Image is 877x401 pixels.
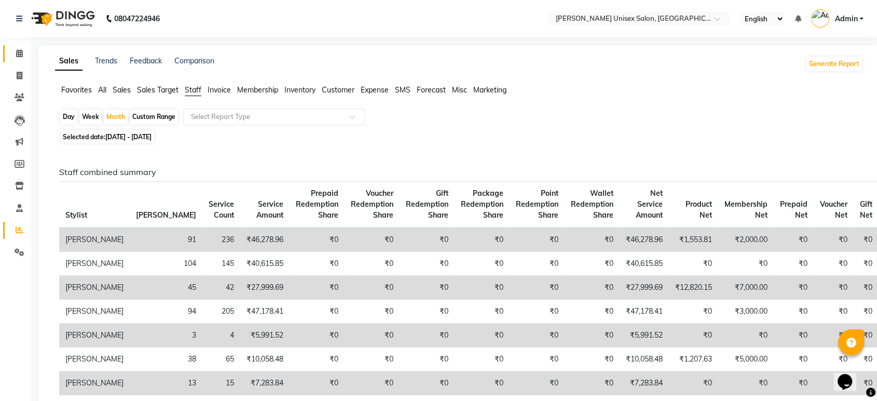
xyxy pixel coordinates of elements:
span: Product Net [686,199,712,220]
td: [PERSON_NAME] [59,276,130,300]
iframe: chat widget [833,359,867,391]
td: ₹0 [565,228,620,252]
td: 3 [130,324,202,347]
td: ₹0 [774,300,814,324]
td: ₹0 [565,252,620,276]
img: logo [26,4,98,33]
td: [PERSON_NAME] [59,252,130,276]
td: ₹0 [565,300,620,324]
td: ₹0 [814,324,854,347]
td: ₹0 [510,228,565,252]
span: Wallet Redemption Share [571,189,613,220]
span: Prepaid Net [780,199,807,220]
td: ₹47,178.41 [620,300,669,324]
td: ₹0 [290,276,345,300]
td: ₹0 [400,228,455,252]
td: ₹0 [455,228,510,252]
span: Staff [185,85,201,95]
td: ₹40,615.85 [240,252,290,276]
td: ₹0 [345,276,400,300]
span: Voucher Redemption Share [351,189,393,220]
span: SMS [395,85,410,95]
td: ₹0 [669,324,718,347]
td: ₹0 [510,300,565,324]
td: 38 [130,347,202,371]
span: Marketing [473,85,506,95]
td: ₹47,178.41 [240,300,290,324]
td: ₹2,000.00 [718,228,774,252]
h6: Staff combined summary [59,167,855,177]
span: Gift Redemption Share [406,189,448,220]
span: Favorites [61,85,92,95]
td: ₹0 [814,371,854,395]
span: [PERSON_NAME] [136,210,196,220]
td: ₹0 [400,276,455,300]
span: All [98,85,106,95]
div: Week [79,110,102,124]
span: Sales [113,85,131,95]
td: ₹0 [345,252,400,276]
span: Sales Target [137,85,179,95]
td: ₹0 [510,276,565,300]
a: Trends [95,56,117,65]
td: [PERSON_NAME] [59,371,130,395]
td: ₹0 [290,347,345,371]
td: ₹0 [565,324,620,347]
td: 91 [130,228,202,252]
span: Membership Net [724,199,768,220]
td: ₹0 [510,324,565,347]
a: Comparison [174,56,214,65]
td: ₹46,278.96 [240,228,290,252]
span: Point Redemption Share [516,189,558,220]
td: ₹0 [455,324,510,347]
td: ₹0 [565,347,620,371]
div: Custom Range [130,110,178,124]
td: 42 [202,276,240,300]
td: ₹46,278.96 [620,228,669,252]
td: ₹0 [400,371,455,395]
button: Generate Report [806,57,862,71]
td: ₹0 [814,347,854,371]
td: 94 [130,300,202,324]
td: [PERSON_NAME] [59,347,130,371]
span: Expense [361,85,389,95]
span: Service Amount [256,199,283,220]
td: ₹0 [814,252,854,276]
span: Misc [452,85,467,95]
td: ₹7,000.00 [718,276,774,300]
td: ₹0 [290,252,345,276]
td: ₹3,000.00 [718,300,774,324]
td: ₹0 [345,228,400,252]
td: ₹7,283.84 [620,371,669,395]
b: 08047224946 [114,4,160,33]
td: ₹0 [290,300,345,324]
td: ₹0 [290,371,345,395]
td: ₹27,999.69 [240,276,290,300]
td: ₹0 [510,252,565,276]
td: ₹0 [455,347,510,371]
td: ₹0 [774,276,814,300]
div: Month [104,110,128,124]
span: Package Redemption Share [461,189,503,220]
span: Forecast [417,85,446,95]
td: ₹0 [400,347,455,371]
td: ₹0 [455,300,510,324]
td: ₹0 [455,276,510,300]
span: Selected date: [60,130,154,143]
td: ₹0 [345,347,400,371]
td: ₹0 [510,371,565,395]
td: ₹0 [774,347,814,371]
td: 145 [202,252,240,276]
td: ₹0 [565,371,620,395]
td: 15 [202,371,240,395]
td: [PERSON_NAME] [59,324,130,347]
span: Invoice [208,85,231,95]
td: ₹0 [400,324,455,347]
td: ₹7,283.84 [240,371,290,395]
td: ₹27,999.69 [620,276,669,300]
td: ₹0 [718,252,774,276]
a: Feedback [130,56,162,65]
a: Sales [55,52,83,71]
td: [PERSON_NAME] [59,300,130,324]
td: ₹0 [400,252,455,276]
